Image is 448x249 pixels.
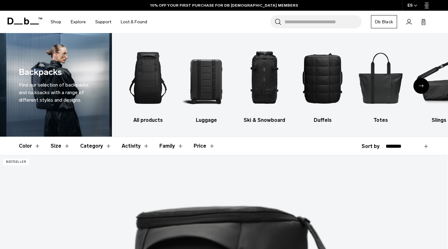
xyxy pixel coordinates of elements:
[194,137,215,155] button: Toggle Price
[80,137,112,155] button: Toggle Filter
[150,3,298,8] a: 10% OFF YOUR FIRST PURCHASE FOR DB [DEMOGRAPHIC_DATA] MEMBERS
[241,42,288,124] li: 3 / 10
[357,42,404,124] a: Db Totes
[124,42,172,124] li: 1 / 10
[241,42,288,113] img: Db
[51,11,61,33] a: Shop
[299,42,346,124] a: Db Duffels
[19,66,62,79] h1: Backpacks
[159,137,184,155] button: Toggle Filter
[183,42,230,124] li: 2 / 10
[357,116,404,124] h3: Totes
[357,42,404,124] li: 5 / 10
[19,82,89,103] span: Find our selection of backpacks and rucksacks with a range of different styles and designs.
[241,116,288,124] h3: Ski & Snowboard
[124,116,172,124] h3: All products
[121,11,147,33] a: Lost & Found
[46,11,152,33] nav: Main Navigation
[19,137,41,155] button: Toggle Filter
[122,137,149,155] button: Toggle Filter
[183,116,230,124] h3: Luggage
[71,11,86,33] a: Explore
[241,42,288,124] a: Db Ski & Snowboard
[95,11,111,33] a: Support
[371,15,397,28] a: Db Black
[299,116,346,124] h3: Duffels
[357,42,404,113] img: Db
[124,42,172,113] img: Db
[124,42,172,124] a: Db All products
[299,42,346,113] img: Db
[183,42,230,124] a: Db Luggage
[413,78,429,94] div: Next slide
[299,42,346,124] li: 4 / 10
[183,42,230,113] img: Db
[51,137,70,155] button: Toggle Filter
[3,159,29,165] p: Bestseller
